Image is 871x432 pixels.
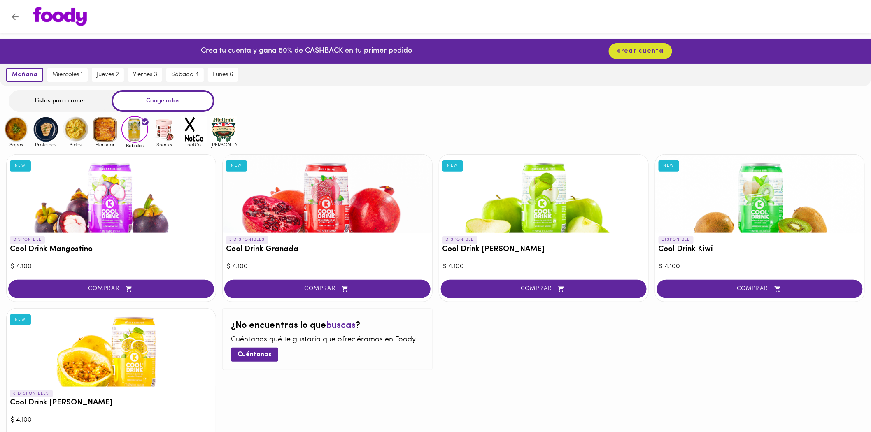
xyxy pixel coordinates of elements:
[52,71,83,79] span: miércoles 1
[8,280,214,298] button: COMPRAR
[171,71,199,79] span: sábado 4
[3,142,30,147] span: Sopas
[227,262,428,272] div: $ 4.100
[33,7,87,26] img: logo.png
[659,262,860,272] div: $ 4.100
[97,71,119,79] span: jueves 2
[10,399,212,407] h3: Cool Drink [PERSON_NAME]
[659,245,861,254] h3: Cool Drink Kiwi
[231,335,424,346] p: Cuéntanos qué te gustaría que ofreciéramos en Foody
[62,116,89,143] img: Sides
[224,280,430,298] button: COMPRAR
[151,116,178,143] img: Snacks
[11,262,212,272] div: $ 4.100
[441,280,647,298] button: COMPRAR
[133,71,157,79] span: viernes 3
[11,416,212,425] div: $ 4.100
[659,236,694,244] p: DISPONIBLE
[112,90,214,112] div: Congelados
[210,116,237,143] img: mullens
[439,155,648,233] div: Cool Drink Manzana Verde
[62,142,89,147] span: Sides
[442,236,477,244] p: DISPONIBLE
[92,142,119,147] span: Hornear
[451,286,636,293] span: COMPRAR
[19,286,204,293] span: COMPRAR
[201,46,412,57] p: Crea tu cuenta y gana 50% de CASHBACK en tu primer pedido
[210,142,237,147] span: [PERSON_NAME]
[655,155,864,233] div: Cool Drink Kiwi
[92,68,124,82] button: jueves 2
[166,68,204,82] button: sábado 4
[12,71,37,79] span: mañana
[231,321,424,331] h2: ¿No encuentras lo que ?
[7,309,216,387] div: Cool Drink Maracuya
[235,286,420,293] span: COMPRAR
[208,68,238,82] button: lunes 6
[3,116,30,143] img: Sopas
[226,236,268,244] p: 3 DISPONIBLES
[10,236,45,244] p: DISPONIBLE
[223,155,432,233] div: Cool Drink Granada
[33,142,59,147] span: Proteinas
[121,116,148,143] img: Bebidas
[231,348,278,361] button: Cuéntanos
[609,43,672,59] button: crear cuenta
[92,116,119,143] img: Hornear
[657,280,863,298] button: COMPRAR
[6,68,43,82] button: mañana
[47,68,88,82] button: miércoles 1
[667,286,852,293] span: COMPRAR
[442,160,463,171] div: NEW
[442,245,645,254] h3: Cool Drink [PERSON_NAME]
[181,116,207,143] img: notCo
[128,68,162,82] button: viernes 3
[10,245,212,254] h3: Cool Drink Mangostino
[33,116,59,143] img: Proteinas
[10,314,31,325] div: NEW
[823,384,863,424] iframe: Messagebird Livechat Widget
[10,160,31,171] div: NEW
[238,351,272,359] span: Cuéntanos
[213,71,233,79] span: lunes 6
[121,143,148,148] span: Bebidas
[617,47,664,55] span: crear cuenta
[659,160,680,171] div: NEW
[326,321,356,330] span: buscas
[10,390,53,397] p: 6 DISPONIBLES
[226,245,429,254] h3: Cool Drink Granada
[226,160,247,171] div: NEW
[151,142,178,147] span: Snacks
[443,262,644,272] div: $ 4.100
[9,90,112,112] div: Listos para comer
[181,142,207,147] span: notCo
[5,7,25,27] button: Volver
[7,155,216,233] div: Cool Drink Mangostino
